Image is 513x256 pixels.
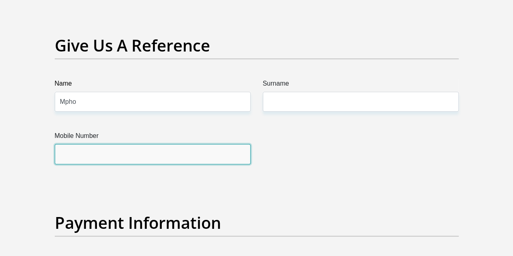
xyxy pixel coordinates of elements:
[55,92,251,112] input: Name
[263,79,459,92] label: Surname
[55,36,459,55] h2: Give Us A Reference
[55,213,459,232] h2: Payment Information
[263,92,459,112] input: Surname
[55,79,251,92] label: Name
[55,131,251,144] label: Mobile Number
[55,144,251,164] input: Mobile Number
